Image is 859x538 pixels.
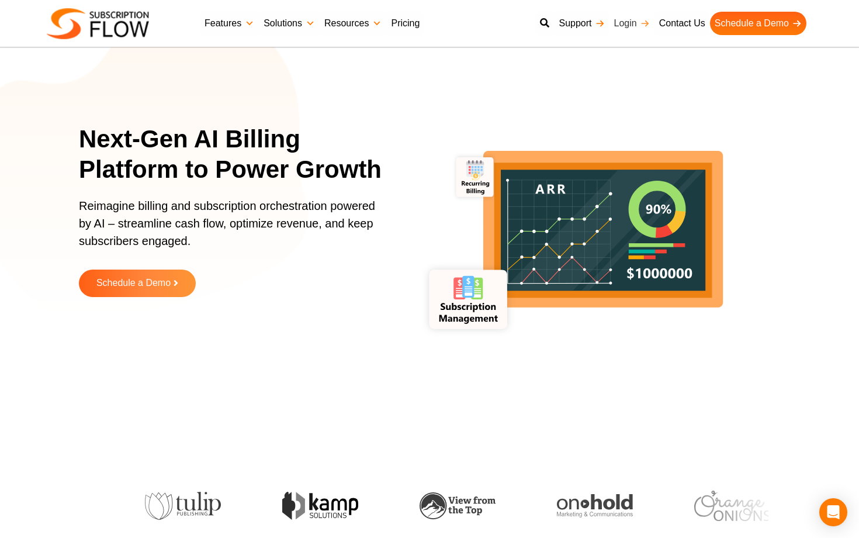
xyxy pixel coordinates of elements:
[259,12,320,35] a: Solutions
[47,8,149,39] img: Subscriptionflow
[412,492,488,520] img: view-from-the-top
[654,12,710,35] a: Contact Us
[79,197,383,261] p: Reimagine billing and subscription orchestration powered by AI – streamline cash flow, optimize r...
[137,492,213,520] img: tulip-publishing
[275,492,351,519] img: kamp-solution
[386,12,424,35] a: Pricing
[549,494,625,518] img: onhold-marketing
[200,12,259,35] a: Features
[320,12,386,35] a: Resources
[819,498,847,526] div: Open Intercom Messenger
[79,124,397,185] h1: Next-Gen AI Billing Platform to Power Growth
[609,12,654,35] a: Login
[79,270,196,297] a: Schedule a Demo
[554,12,609,35] a: Support
[96,278,171,288] span: Schedule a Demo
[710,12,806,35] a: Schedule a Demo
